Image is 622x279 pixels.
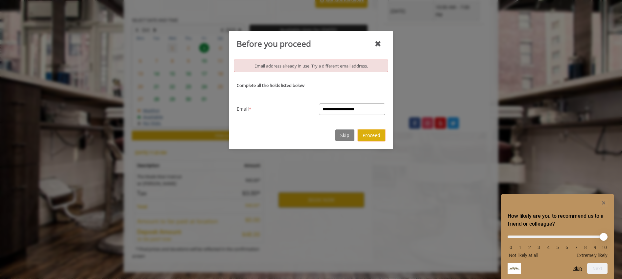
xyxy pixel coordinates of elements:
[509,253,538,258] span: Not likely at all
[508,199,608,274] div: How likely are you to recommend us to a friend or colleague? Select an option from 0 to 10, with ...
[508,212,608,228] h2: How likely are you to recommend us to a friend or colleague? Select an option from 0 to 10, with ...
[601,245,608,250] li: 10
[526,245,533,250] li: 2
[358,129,385,141] button: Proceed
[545,245,552,250] li: 4
[592,245,598,250] li: 9
[582,245,589,250] li: 8
[573,245,580,250] li: 7
[600,199,608,207] button: Hide survey
[374,37,381,50] div: close mandatory details dialog
[536,245,542,250] li: 3
[237,105,249,113] span: Email
[508,245,514,250] li: 0
[335,129,354,141] button: Skip
[234,60,388,72] div: Email address already in use. Try a different email address.
[587,263,608,274] button: Next question
[237,37,311,50] div: Before you proceed
[554,245,561,250] li: 5
[573,266,582,271] button: Skip
[563,245,570,250] li: 6
[508,231,608,258] div: How likely are you to recommend us to a friend or colleague? Select an option from 0 to 10, with ...
[517,245,523,250] li: 1
[577,253,608,258] span: Extremely likely
[237,82,304,88] b: Complete all the fields listed below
